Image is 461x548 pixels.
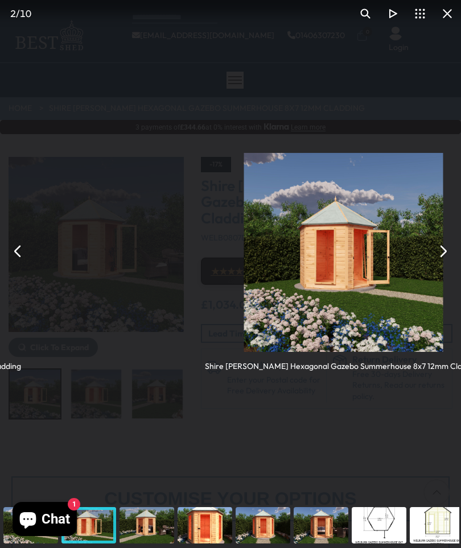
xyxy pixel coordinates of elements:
span: 2 [10,7,16,19]
button: Next [429,238,456,265]
span: 10 [20,7,31,19]
inbox-online-store-chat: Shopify online store chat [9,502,80,539]
button: Previous [5,238,32,265]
